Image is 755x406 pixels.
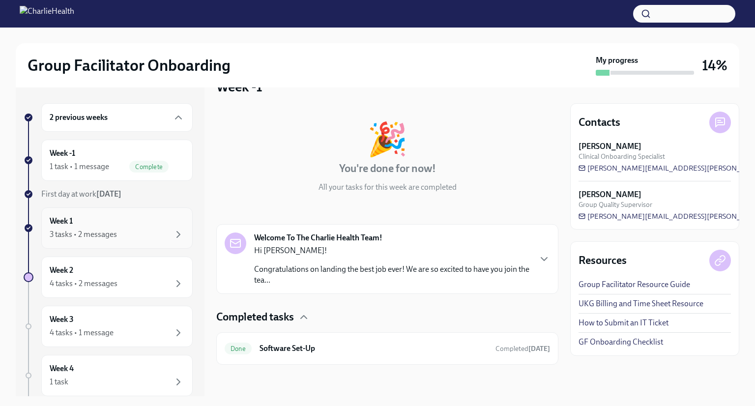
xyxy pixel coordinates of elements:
a: UKG Billing and Time Sheet Resource [579,298,703,309]
h4: Completed tasks [216,310,294,324]
strong: My progress [596,55,638,66]
h6: Week 3 [50,314,74,325]
div: 🎉 [367,123,407,155]
span: First day at work [41,189,121,199]
h4: You're done for now! [339,161,436,176]
div: 2 previous weeks [41,103,193,132]
h4: Contacts [579,115,620,130]
h6: Week -1 [50,148,75,159]
a: DoneSoftware Set-UpCompleted[DATE] [225,341,550,356]
h4: Resources [579,253,627,268]
div: 4 tasks • 2 messages [50,278,117,289]
strong: [DATE] [96,189,121,199]
div: 3 tasks • 2 messages [50,229,117,240]
div: 4 tasks • 1 message [50,327,114,338]
h6: Week 1 [50,216,73,227]
a: How to Submit an IT Ticket [579,318,668,328]
div: 1 task [50,377,68,387]
div: 1 task • 1 message [50,161,109,172]
h6: Week 2 [50,265,73,276]
span: Completed [495,345,550,353]
strong: [PERSON_NAME] [579,189,641,200]
span: Clinical Onboarding Specialist [579,152,665,161]
span: Complete [129,163,169,171]
h6: Week 4 [50,363,74,374]
a: Week 41 task [24,355,193,396]
span: September 15th, 2025 20:18 [495,344,550,353]
a: First day at work[DATE] [24,189,193,200]
strong: Welcome To The Charlie Health Team! [254,232,382,243]
p: All your tasks for this week are completed [319,182,457,193]
strong: [DATE] [528,345,550,353]
h6: Software Set-Up [260,343,488,354]
span: Done [225,345,252,352]
a: Week 24 tasks • 2 messages [24,257,193,298]
p: Hi [PERSON_NAME]! [254,245,530,256]
h6: 2 previous weeks [50,112,108,123]
h3: 14% [702,57,727,74]
a: Week 34 tasks • 1 message [24,306,193,347]
img: CharlieHealth [20,6,74,22]
h2: Group Facilitator Onboarding [28,56,231,75]
strong: [PERSON_NAME] [579,141,641,152]
p: Congratulations on landing the best job ever! We are so excited to have you join the tea... [254,264,530,286]
a: Group Facilitator Resource Guide [579,279,690,290]
a: Week -11 task • 1 messageComplete [24,140,193,181]
div: Completed tasks [216,310,558,324]
span: Group Quality Supervisor [579,200,652,209]
a: Week 13 tasks • 2 messages [24,207,193,249]
a: GF Onboarding Checklist [579,337,663,348]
